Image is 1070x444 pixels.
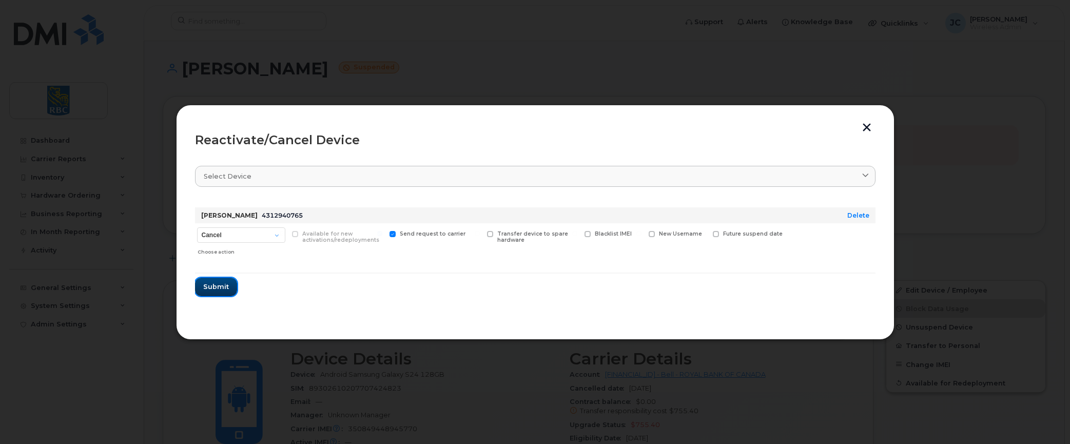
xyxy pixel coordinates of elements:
[701,231,706,236] input: Future suspend date
[204,171,251,181] span: Select device
[201,211,258,219] strong: [PERSON_NAME]
[280,231,285,236] input: Available for new activations/redeployments
[847,211,869,219] a: Delete
[203,282,229,292] span: Submit
[659,230,702,237] span: New Username
[262,211,303,219] span: 4312940765
[497,230,568,244] span: Transfer device to spare hardware
[723,230,783,237] span: Future suspend date
[377,231,382,236] input: Send request to carrier
[195,134,876,146] div: Reactivate/Cancel Device
[400,230,465,237] span: Send request to carrier
[302,230,379,244] span: Available for new activations/redeployments
[195,278,237,296] button: Submit
[475,231,480,236] input: Transfer device to spare hardware
[595,230,632,237] span: Blacklist IMEI
[198,244,285,256] div: Choose action
[195,166,876,187] a: Select device
[572,231,577,236] input: Blacklist IMEI
[636,231,641,236] input: New Username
